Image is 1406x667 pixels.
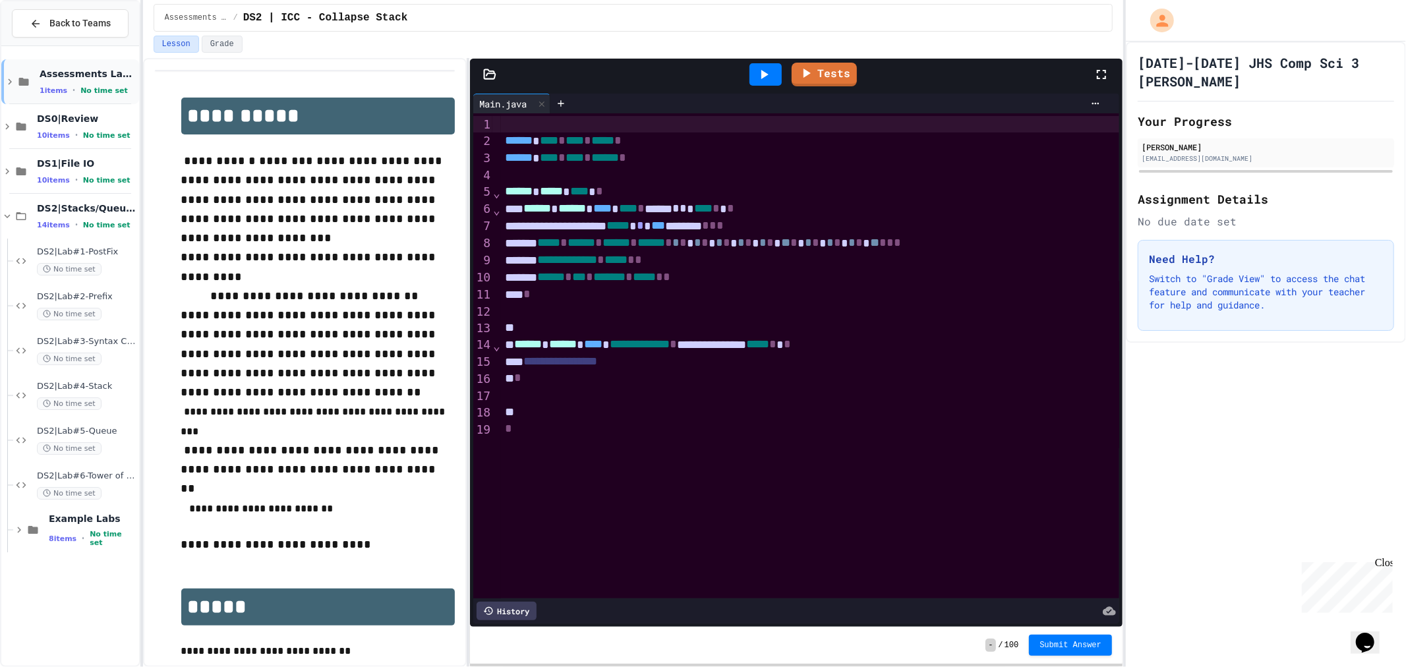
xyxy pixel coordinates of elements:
[37,176,70,185] span: 10 items
[12,9,129,38] button: Back to Teams
[75,130,78,140] span: •
[37,202,136,214] span: DS2|Stacks/Queues
[37,442,102,455] span: No time set
[473,421,493,438] div: 19
[73,85,75,96] span: •
[473,116,493,132] div: 1
[473,97,534,111] div: Main.java
[473,404,493,420] div: 18
[473,252,493,269] div: 9
[37,158,136,169] span: DS1|File IO
[37,131,70,140] span: 10 items
[985,639,995,652] span: -
[473,303,493,320] div: 12
[1351,614,1393,654] iframe: chat widget
[1138,112,1394,130] h2: Your Progress
[473,388,493,404] div: 17
[37,221,70,229] span: 14 items
[473,183,493,200] div: 5
[1138,190,1394,208] h2: Assignment Details
[233,13,238,23] span: /
[49,16,111,30] span: Back to Teams
[1005,640,1019,651] span: 100
[1138,214,1394,229] div: No due date set
[37,426,136,437] span: DS2|Lab#5-Queue
[492,203,501,217] span: Fold line
[83,131,131,140] span: No time set
[1297,557,1393,613] iframe: chat widget
[5,5,91,84] div: Chat with us now!Close
[37,113,136,125] span: DS0|Review
[40,68,136,80] span: Assessments Labs [DATE] - [DATE]
[49,535,76,543] span: 8 items
[37,487,102,500] span: No time set
[473,353,493,370] div: 15
[1142,154,1390,163] div: [EMAIL_ADDRESS][DOMAIN_NAME]
[473,235,493,252] div: 8
[37,353,102,365] span: No time set
[473,286,493,303] div: 11
[473,94,550,113] div: Main.java
[1149,251,1383,267] h3: Need Help?
[37,291,136,303] span: DS2|Lab#2-Prefix
[473,167,493,183] div: 4
[473,200,493,217] div: 6
[473,132,493,150] div: 2
[75,219,78,230] span: •
[165,13,228,23] span: Assessments Labs 2025 - 2026
[492,339,501,353] span: Fold line
[83,221,131,229] span: No time set
[473,320,493,336] div: 13
[75,175,78,185] span: •
[82,533,84,544] span: •
[999,640,1003,651] span: /
[473,217,493,235] div: 7
[37,397,102,410] span: No time set
[202,36,243,53] button: Grade
[40,86,67,95] span: 1 items
[83,176,131,185] span: No time set
[473,336,493,353] div: 14
[473,269,493,286] div: 10
[1138,53,1394,90] h1: [DATE]-[DATE] JHS Comp Sci 3 [PERSON_NAME]
[1142,141,1390,153] div: [PERSON_NAME]
[243,10,408,26] span: DS2 | ICC - Collapse Stack
[37,471,136,482] span: DS2|Lab#6-Tower of [GEOGRAPHIC_DATA](Extra Credit)
[792,63,857,86] a: Tests
[37,336,136,347] span: DS2|Lab#3-Syntax Checker
[492,186,501,200] span: Fold line
[37,263,102,275] span: No time set
[49,513,136,525] span: Example Labs
[1149,272,1383,312] p: Switch to "Grade View" to access the chat feature and communicate with your teacher for help and ...
[80,86,128,95] span: No time set
[37,308,102,320] span: No time set
[473,150,493,167] div: 3
[1029,635,1112,656] button: Submit Answer
[473,370,493,388] div: 16
[90,530,136,547] span: No time set
[37,246,136,258] span: DS2|Lab#1-PostFix
[37,381,136,392] span: DS2|Lab#4-Stack
[1040,640,1101,651] span: Submit Answer
[154,36,199,53] button: Lesson
[477,602,537,620] div: History
[1136,5,1177,36] div: My Account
